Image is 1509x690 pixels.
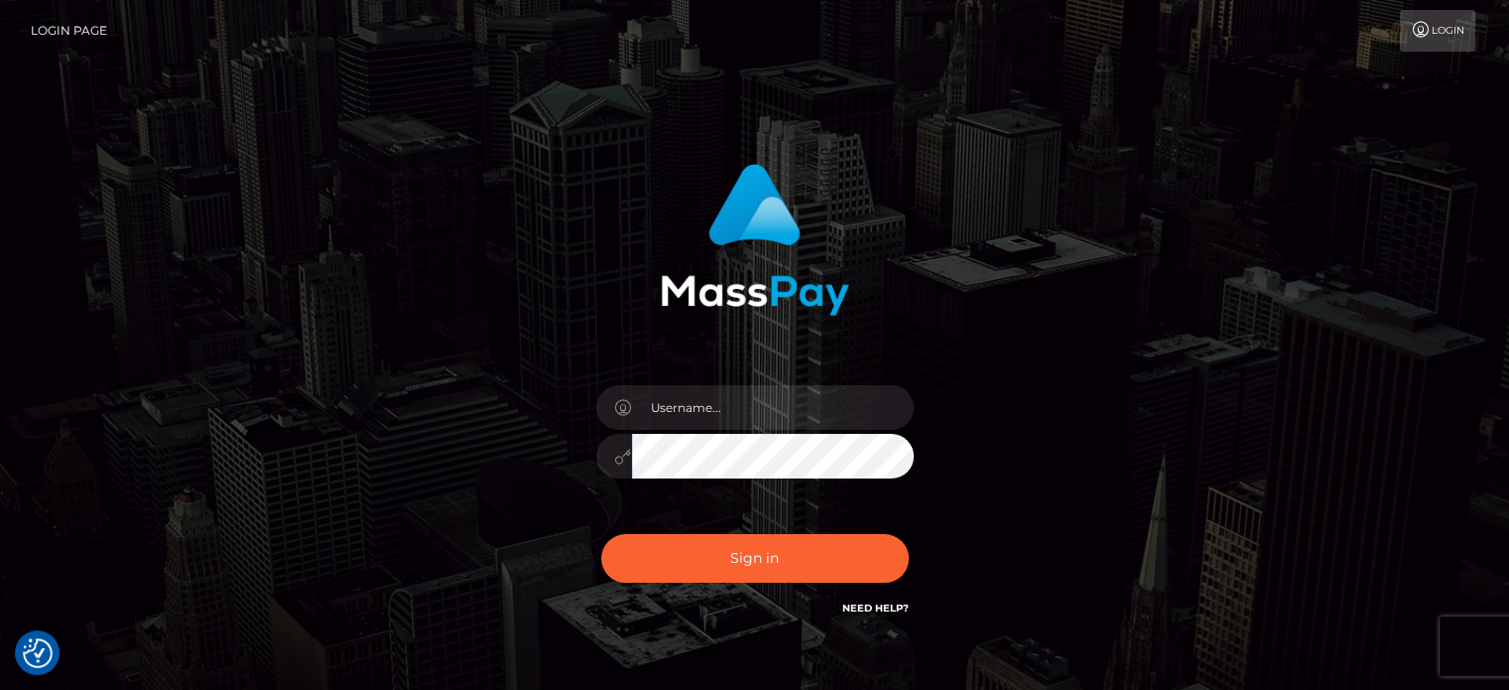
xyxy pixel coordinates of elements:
button: Sign in [601,534,909,583]
a: Need Help? [842,602,909,615]
img: MassPay Login [661,164,849,316]
img: Revisit consent button [23,638,53,668]
input: Username... [632,385,914,430]
a: Login [1400,10,1475,52]
a: Login Page [31,10,107,52]
button: Consent Preferences [23,638,53,668]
